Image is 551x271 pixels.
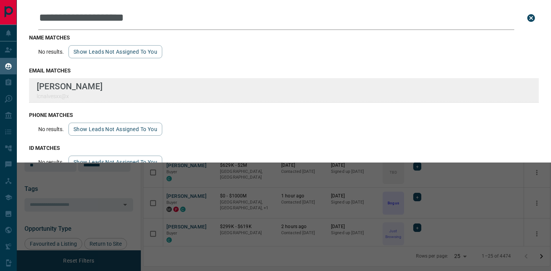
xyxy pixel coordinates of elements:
p: No results. [38,49,64,55]
h3: name matches [29,34,539,41]
button: close search bar [523,10,539,26]
p: No results. [38,126,64,132]
h3: id matches [29,145,539,151]
p: [PERSON_NAME] [37,81,103,91]
button: show leads not assigned to you [68,156,162,169]
h3: email matches [29,67,539,74]
p: lcnalvesxx@x [37,93,103,99]
button: show leads not assigned to you [68,45,162,58]
p: No results. [38,159,64,165]
button: show leads not assigned to you [68,123,162,136]
h3: phone matches [29,112,539,118]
